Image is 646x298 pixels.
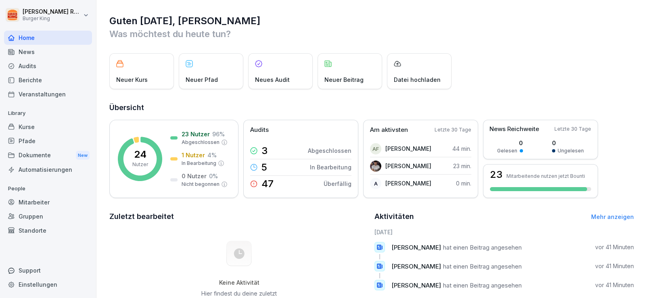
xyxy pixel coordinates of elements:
p: Neuer Kurs [116,75,148,84]
p: Neuer Beitrag [324,75,364,84]
p: [PERSON_NAME] [385,162,431,170]
p: Am aktivsten [370,125,408,135]
a: Standorte [4,223,92,238]
a: Kurse [4,120,92,134]
h3: 23 [490,170,502,179]
img: tw5tnfnssutukm6nhmovzqwr.png [370,160,381,172]
h2: Übersicht [109,102,634,113]
p: Ungelesen [558,147,584,154]
p: Library [4,107,92,120]
p: Was möchtest du heute tun? [109,27,634,40]
h1: Guten [DATE], [PERSON_NAME] [109,15,634,27]
span: hat einen Beitrag angesehen [443,244,522,251]
p: Mitarbeitende nutzen jetzt Bounti [506,173,585,179]
h5: Keine Aktivität [199,279,280,286]
p: 0 [497,139,523,147]
div: A [370,178,381,189]
span: hat einen Beitrag angesehen [443,281,522,289]
p: 96 % [212,130,225,138]
p: 44 min. [452,144,471,153]
p: 23 min. [453,162,471,170]
p: Gelesen [497,147,517,154]
div: Support [4,263,92,277]
p: 23 Nutzer [182,130,210,138]
p: Nutzer [132,161,148,168]
span: hat einen Beitrag angesehen [443,263,522,270]
p: Audits [250,125,269,135]
p: Letzte 30 Tage [435,126,471,133]
div: AF [370,143,381,154]
p: Neuer Pfad [186,75,218,84]
p: 1 Nutzer [182,151,205,159]
a: Audits [4,59,92,73]
a: News [4,45,92,59]
p: Abgeschlossen [182,139,220,146]
h6: [DATE] [374,228,634,236]
p: News Reichweite [489,125,539,134]
div: New [76,151,90,160]
span: [PERSON_NAME] [391,263,441,270]
p: 5 [261,163,267,172]
p: Burger King [23,16,82,21]
p: 0 Nutzer [182,172,207,180]
h2: Zuletzt bearbeitet [109,211,369,222]
p: Abgeschlossen [308,146,351,155]
p: [PERSON_NAME] [385,144,431,153]
p: Nicht begonnen [182,181,220,188]
p: [PERSON_NAME] [385,179,431,188]
div: Dokumente [4,148,92,163]
a: Automatisierungen [4,163,92,177]
p: Überfällig [324,179,351,188]
a: Mehr anzeigen [591,213,634,220]
p: vor 41 Minuten [595,281,634,289]
a: Veranstaltungen [4,87,92,101]
p: vor 41 Minuten [595,262,634,270]
h2: Aktivitäten [374,211,414,222]
p: 0 % [209,172,218,180]
a: Home [4,31,92,45]
p: Neues Audit [255,75,290,84]
a: Mitarbeiter [4,195,92,209]
p: In Bearbeitung [182,160,216,167]
p: 0 [552,139,584,147]
p: vor 41 Minuten [595,243,634,251]
a: Pfade [4,134,92,148]
p: Datei hochladen [394,75,441,84]
p: 4 % [207,151,217,159]
span: [PERSON_NAME] [391,244,441,251]
p: 24 [134,150,146,159]
p: In Bearbeitung [310,163,351,171]
span: [PERSON_NAME] [391,281,441,289]
a: Gruppen [4,209,92,223]
a: Berichte [4,73,92,87]
p: Letzte 30 Tage [554,125,591,133]
p: 47 [261,179,274,189]
p: 0 min. [456,179,471,188]
p: 3 [261,146,268,156]
a: DokumenteNew [4,148,92,163]
p: People [4,182,92,195]
a: Einstellungen [4,277,92,292]
p: [PERSON_NAME] Rohrich [23,8,82,15]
